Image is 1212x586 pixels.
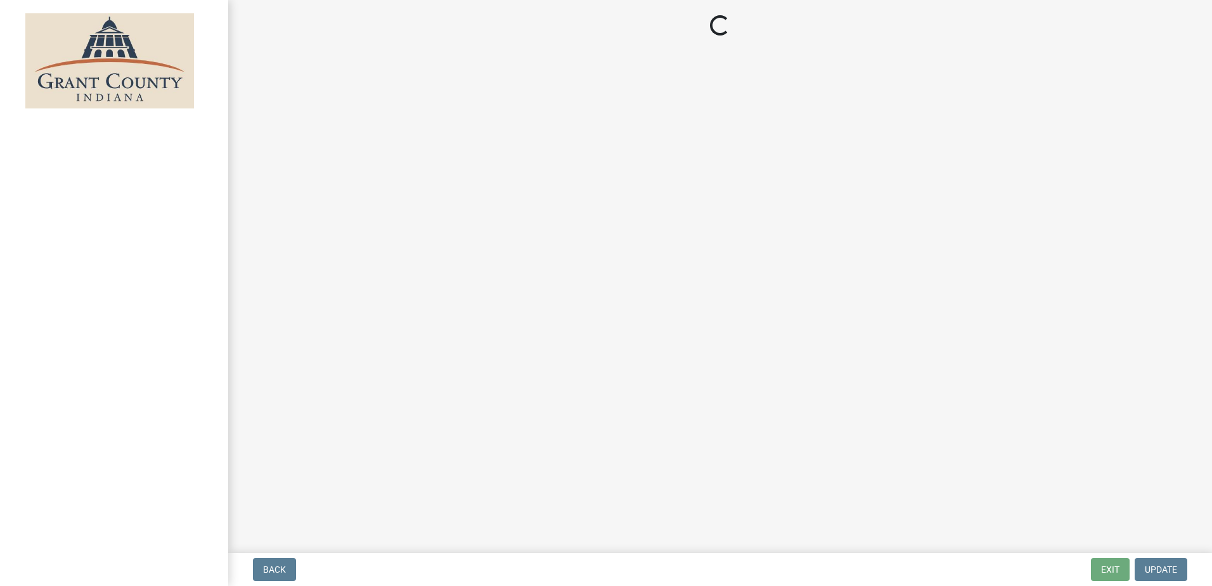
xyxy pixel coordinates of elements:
span: Back [263,564,286,575]
img: Grant County, Indiana [25,13,194,108]
span: Update [1145,564,1177,575]
button: Update [1135,558,1187,581]
button: Exit [1091,558,1130,581]
button: Back [253,558,296,581]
